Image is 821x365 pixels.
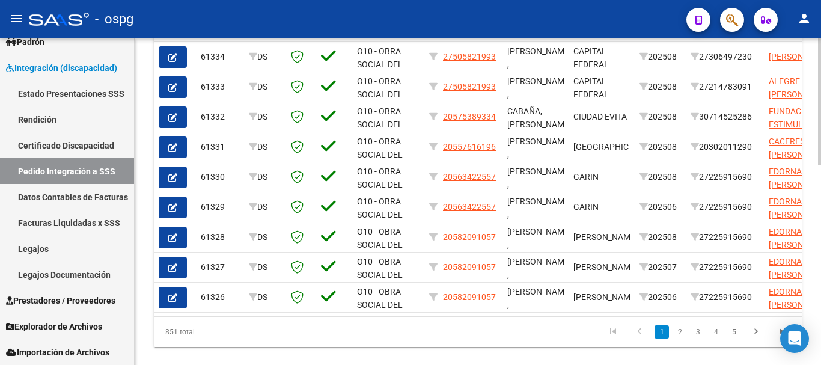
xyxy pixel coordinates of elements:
span: CABAÑA, [PERSON_NAME] [507,106,572,130]
a: 5 [727,325,741,339]
span: CAPITAL FEDERAL [573,46,609,70]
span: Integración (discapacidad) [6,61,117,75]
span: [PERSON_NAME] , [PERSON_NAME] [507,287,572,324]
a: go to first page [602,325,624,339]
div: 202508 [639,110,681,124]
span: Padrón [6,35,44,49]
span: 20582091057 [443,262,496,272]
span: [PERSON_NAME] , [507,46,572,70]
li: page 1 [653,322,671,342]
span: [PERSON_NAME] [573,292,638,302]
li: page 2 [671,322,689,342]
a: 2 [673,325,687,339]
span: O10 - OBRA SOCIAL DEL PERSONAL GRAFICO [357,46,403,97]
a: go to last page [771,325,794,339]
div: 202508 [639,80,681,94]
div: 202508 [639,230,681,244]
span: Prestadores / Proveedores [6,294,115,307]
span: GARIN [573,172,599,182]
div: Open Intercom Messenger [780,324,809,353]
span: 27505821993 [443,82,496,91]
span: O10 - OBRA SOCIAL DEL PERSONAL GRAFICO [357,227,403,277]
div: 27225915690 [691,170,759,184]
a: go to previous page [628,325,651,339]
span: Importación de Archivos [6,346,109,359]
div: 27225915690 [691,260,759,274]
div: 851 total [154,317,281,347]
a: 3 [691,325,705,339]
span: Explorador de Archivos [6,320,102,333]
span: 20575389334 [443,112,496,121]
div: 202508 [639,140,681,154]
span: [PERSON_NAME] , [PERSON_NAME] [507,167,572,204]
span: 20557616196 [443,142,496,152]
div: DS [249,50,281,64]
div: 61327 [201,260,239,274]
span: [GEOGRAPHIC_DATA] [573,142,655,152]
span: - ospg [95,6,133,32]
span: O10 - OBRA SOCIAL DEL PERSONAL GRAFICO [357,76,403,127]
span: O10 - OBRA SOCIAL DEL PERSONAL GRAFICO [357,287,403,337]
div: DS [249,140,281,154]
div: 30714525286 [691,110,759,124]
div: 61326 [201,290,239,304]
div: DS [249,110,281,124]
span: CIUDAD EVITA [573,112,627,121]
span: 20582091057 [443,232,496,242]
span: O10 - OBRA SOCIAL DEL PERSONAL GRAFICO [357,167,403,217]
div: 202506 [639,290,681,304]
span: [PERSON_NAME] , [PERSON_NAME] [507,227,572,264]
span: O10 - OBRA SOCIAL DEL PERSONAL GRAFICO [357,197,403,247]
li: page 3 [689,322,707,342]
mat-icon: person [797,11,811,26]
div: 27214783091 [691,80,759,94]
div: 20302011290 [691,140,759,154]
div: 27225915690 [691,230,759,244]
div: 61328 [201,230,239,244]
span: O10 - OBRA SOCIAL DEL PERSONAL GRAFICO [357,136,403,187]
span: [PERSON_NAME] , [PERSON_NAME] [507,257,572,294]
span: [PERSON_NAME] , [PERSON_NAME] [507,197,572,234]
div: 202508 [639,50,681,64]
div: 27306497230 [691,50,759,64]
div: DS [249,80,281,94]
div: DS [249,290,281,304]
a: 4 [709,325,723,339]
span: CAPITAL FEDERAL [573,76,609,100]
div: 61333 [201,80,239,94]
a: go to next page [745,325,768,339]
div: DS [249,260,281,274]
div: 61331 [201,140,239,154]
a: 1 [655,325,669,339]
span: GARIN [573,202,599,212]
div: 202507 [639,260,681,274]
div: 61329 [201,200,239,214]
span: [PERSON_NAME] [573,232,638,242]
span: 20563422557 [443,172,496,182]
div: 202506 [639,200,681,214]
span: O10 - OBRA SOCIAL DEL PERSONAL GRAFICO [357,106,403,157]
span: [PERSON_NAME] [573,262,638,272]
li: page 4 [707,322,725,342]
span: O10 - OBRA SOCIAL DEL PERSONAL GRAFICO [357,257,403,307]
mat-icon: menu [10,11,24,26]
div: 27225915690 [691,200,759,214]
span: 20582091057 [443,292,496,302]
div: DS [249,230,281,244]
div: 61330 [201,170,239,184]
span: 27505821993 [443,52,496,61]
div: DS [249,200,281,214]
div: DS [249,170,281,184]
div: 202508 [639,170,681,184]
span: [PERSON_NAME] , [507,136,572,160]
span: 20563422557 [443,202,496,212]
div: 61334 [201,50,239,64]
div: 61332 [201,110,239,124]
li: page 5 [725,322,743,342]
div: 27225915690 [691,290,759,304]
span: [PERSON_NAME] , [507,76,572,100]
